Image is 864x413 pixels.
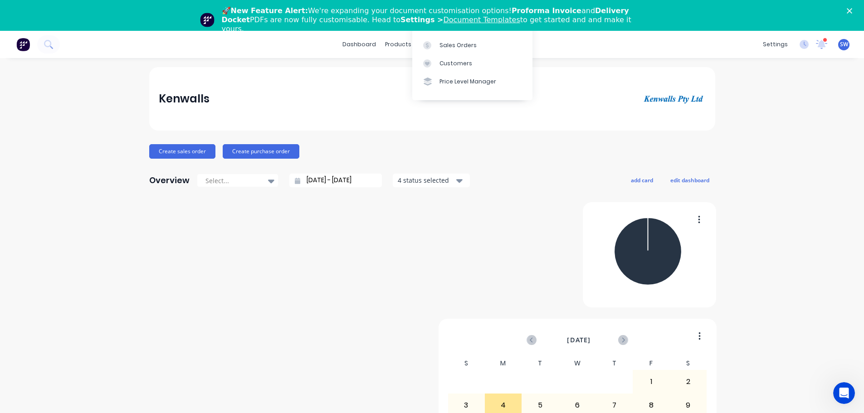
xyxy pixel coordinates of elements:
span: [DATE] [567,335,591,345]
b: Settings > [400,15,520,24]
span: SW [840,40,848,49]
div: W [559,357,596,370]
div: T [596,357,633,370]
div: S [669,357,707,370]
div: T [522,357,559,370]
a: Document Templates [443,15,520,24]
div: F [633,357,670,370]
div: Sales Orders [439,41,477,49]
b: New Feature Alert: [231,6,308,15]
a: Price Level Manager [412,73,532,91]
div: Customers [439,59,472,68]
b: Proforma Invoice [512,6,581,15]
button: edit dashboard [664,174,715,186]
div: 1 [633,370,669,393]
div: 2 [670,370,706,393]
div: 4 status selected [398,175,455,185]
img: Kenwalls [642,93,705,104]
iframe: Intercom live chat [833,382,855,404]
div: settings [758,38,792,51]
div: M [485,357,522,370]
button: Create sales order [149,144,215,159]
a: dashboard [338,38,381,51]
div: Close [847,8,856,14]
div: Price Level Manager [439,78,496,86]
img: Profile image for Team [200,13,215,27]
button: add card [625,174,659,186]
div: Kenwalls [159,90,210,108]
button: Create purchase order [223,144,299,159]
a: Customers [412,54,532,73]
div: 🚀 We're expanding your document customisation options! and PDFs are now fully customisable. Head ... [222,6,650,34]
div: Overview [149,171,190,189]
img: Factory [16,38,30,51]
a: Sales Orders [412,36,532,54]
b: Delivery Docket [222,6,629,24]
div: S [448,357,485,370]
div: products [381,38,416,51]
button: 4 status selected [393,174,470,187]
